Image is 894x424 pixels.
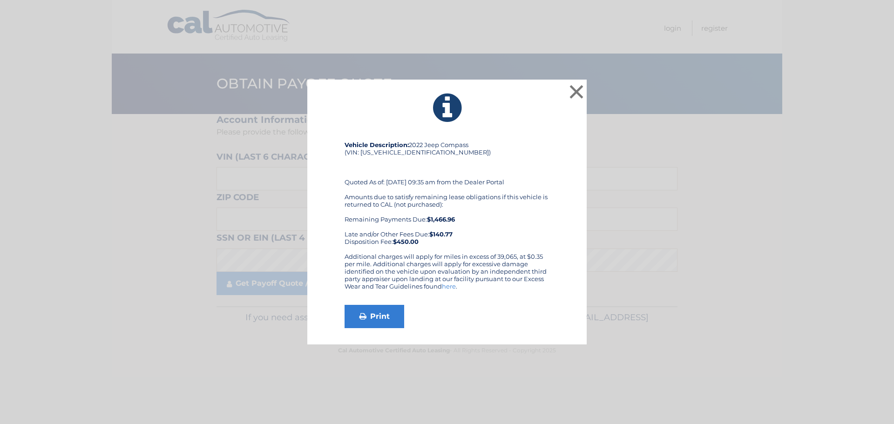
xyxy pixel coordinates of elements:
div: 2022 Jeep Compass (VIN: [US_VEHICLE_IDENTIFICATION_NUMBER]) Quoted As of: [DATE] 09:35 am from th... [345,141,549,253]
button: × [567,82,586,101]
a: Print [345,305,404,328]
div: Amounts due to satisfy remaining lease obligations if this vehicle is returned to CAL (not purcha... [345,193,549,245]
strong: Vehicle Description: [345,141,409,148]
div: Additional charges will apply for miles in excess of 39,065, at $0.35 per mile. Additional charge... [345,253,549,297]
a: here [442,283,456,290]
b: $1,466.96 [427,215,455,223]
b: $140.77 [429,230,453,238]
strong: $450.00 [393,238,419,245]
